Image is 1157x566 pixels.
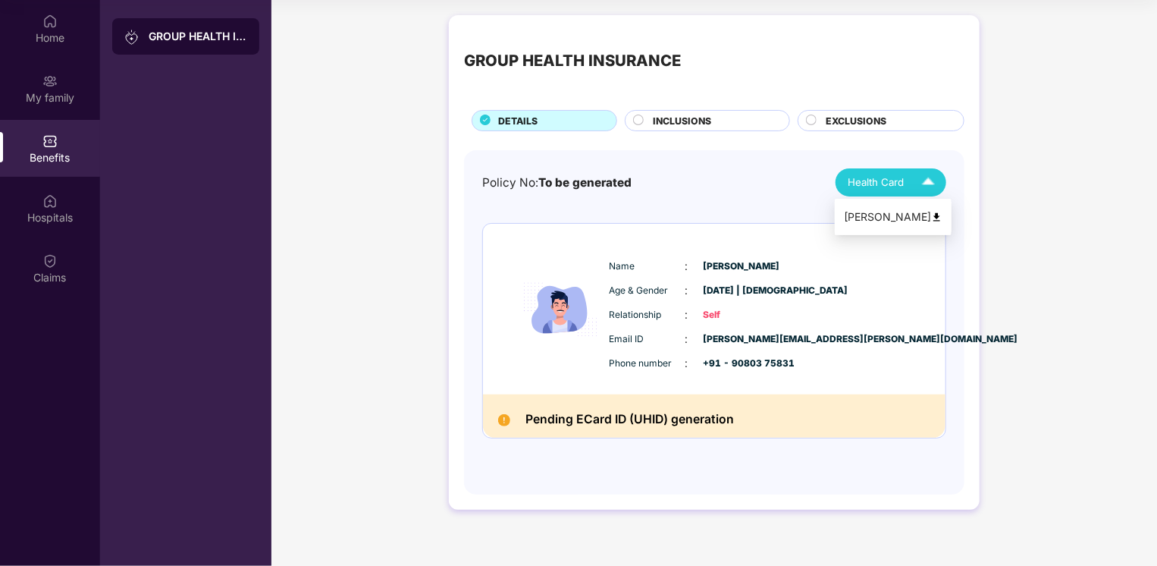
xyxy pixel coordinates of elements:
[704,332,779,347] span: [PERSON_NAME][EMAIL_ADDRESS][PERSON_NAME][DOMAIN_NAME]
[826,114,886,128] span: EXCLUSIONS
[538,175,632,190] span: To be generated
[685,331,688,347] span: :
[704,357,779,371] span: +91 - 90803 75831
[149,29,247,44] div: GROUP HEALTH INSURANCE
[464,49,681,73] div: GROUP HEALTH INSURANCE
[848,175,904,190] span: Health Card
[610,357,685,371] span: Phone number
[498,114,538,128] span: DETAILS
[42,253,58,269] img: svg+xml;base64,PHN2ZyBpZD0iQ2xhaW0iIHhtbG5zPSJodHRwOi8vd3d3LnczLm9yZy8yMDAwL3N2ZyIgd2lkdGg9IjIwIi...
[704,259,779,274] span: [PERSON_NAME]
[525,410,734,430] h2: Pending ECard ID (UHID) generation
[685,258,688,275] span: :
[685,282,688,299] span: :
[610,284,685,298] span: Age & Gender
[654,114,712,128] span: INCLUSIONS
[42,134,58,149] img: svg+xml;base64,PHN2ZyBpZD0iQmVuZWZpdHMiIHhtbG5zPSJodHRwOi8vd3d3LnczLm9yZy8yMDAwL3N2ZyIgd2lkdGg9Ij...
[931,212,942,223] img: svg+xml;base64,PHN2ZyB4bWxucz0iaHR0cDovL3d3dy53My5vcmcvMjAwMC9zdmciIHdpZHRoPSI0OCIgaGVpZ2h0PSI0OC...
[42,193,58,209] img: svg+xml;base64,PHN2ZyBpZD0iSG9zcGl0YWxzIiB4bWxucz0iaHR0cDovL3d3dy53My5vcmcvMjAwMC9zdmciIHdpZHRoPS...
[685,307,688,323] span: :
[610,259,685,274] span: Name
[498,414,510,426] img: Pending
[515,243,606,377] img: icon
[704,308,779,322] span: Self
[482,174,632,192] div: Policy No:
[836,168,946,197] button: Health Card
[610,332,685,347] span: Email ID
[685,355,688,372] span: :
[42,74,58,89] img: svg+xml;base64,PHN2ZyB3aWR0aD0iMjAiIGhlaWdodD0iMjAiIHZpZXdCb3g9IjAgMCAyMCAyMCIgZmlsbD0ibm9uZSIgeG...
[42,14,58,29] img: svg+xml;base64,PHN2ZyBpZD0iSG9tZSIgeG1sbnM9Imh0dHA6Ly93d3cudzMub3JnLzIwMDAvc3ZnIiB3aWR0aD0iMjAiIG...
[704,284,779,298] span: [DATE] | [DEMOGRAPHIC_DATA]
[124,30,140,45] img: svg+xml;base64,PHN2ZyB3aWR0aD0iMjAiIGhlaWdodD0iMjAiIHZpZXdCb3g9IjAgMCAyMCAyMCIgZmlsbD0ibm9uZSIgeG...
[610,308,685,322] span: Relationship
[915,169,942,196] img: Icuh8uwCUCF+XjCZyLQsAKiDCM9HiE6CMYmKQaPGkZKaA32CAAACiQcFBJY0IsAAAAASUVORK5CYII=
[844,209,942,225] div: [PERSON_NAME]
